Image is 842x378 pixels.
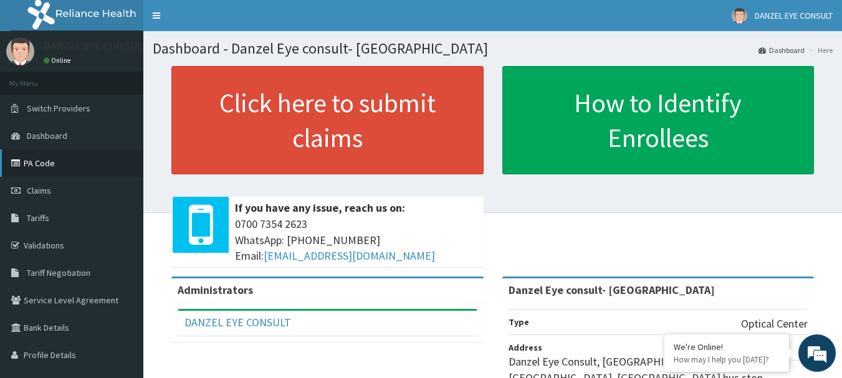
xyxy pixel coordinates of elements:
span: Tariffs [27,212,49,224]
span: Tariff Negotiation [27,267,90,278]
span: Claims [27,185,51,196]
img: d_794563401_company_1708531726252_794563401 [23,62,50,93]
span: Dashboard [27,130,67,141]
a: DANZEL EYE CONSULT [184,315,291,329]
img: User Image [6,37,34,65]
p: How may I help you today? [674,354,780,365]
a: Click here to submit claims [171,66,484,174]
h1: Dashboard - Danzel Eye consult- [GEOGRAPHIC_DATA] [153,40,833,57]
span: DANZEL EYE CONSULT [755,10,833,21]
a: [EMAIL_ADDRESS][DOMAIN_NAME] [264,248,435,263]
b: Type [509,316,529,328]
b: Address [509,342,542,353]
img: User Image [732,8,747,24]
b: If you have any issue, reach us on: [235,201,405,215]
a: Dashboard [758,45,805,55]
b: Administrators [178,283,253,297]
textarea: Type your message and hit 'Enter' [6,248,237,292]
a: Online [44,56,74,65]
div: Chat with us now [65,70,209,86]
p: Optical Center [741,316,808,332]
span: Switch Providers [27,103,90,114]
div: We're Online! [674,341,780,352]
li: Here [806,45,833,55]
span: 0700 7354 2623 WhatsApp: [PHONE_NUMBER] Email: [235,216,477,264]
p: DANZEL EYE CONSULT [44,40,148,52]
strong: Danzel Eye consult- [GEOGRAPHIC_DATA] [509,283,715,297]
span: We're online! [72,111,172,237]
a: How to Identify Enrollees [502,66,815,174]
div: Minimize live chat window [204,6,234,36]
